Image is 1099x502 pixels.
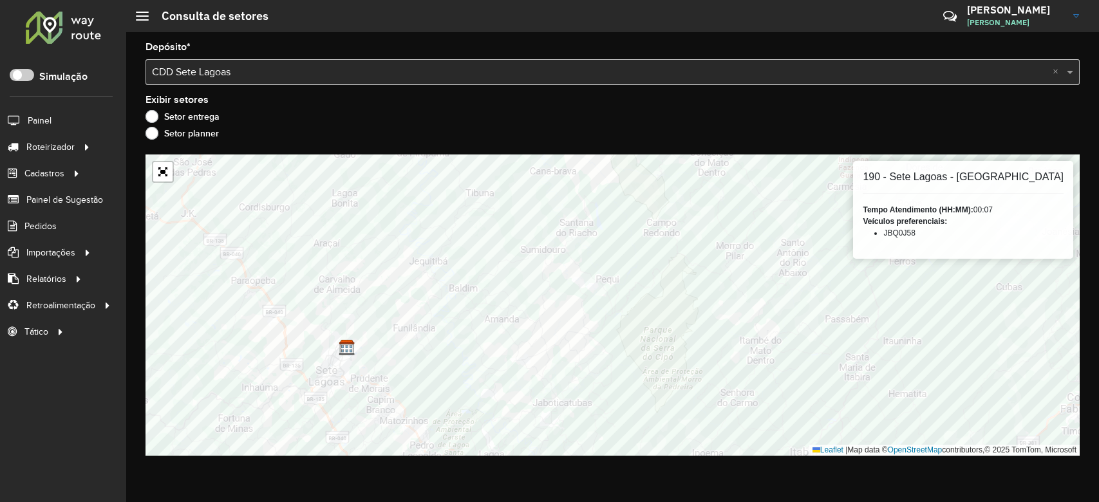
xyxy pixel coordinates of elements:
[845,445,847,454] span: |
[967,4,1064,16] h3: [PERSON_NAME]
[24,167,64,180] span: Cadastros
[24,219,57,233] span: Pedidos
[26,246,75,259] span: Importações
[936,3,964,30] a: Contato Rápido
[1053,64,1064,80] span: Clear all
[863,204,1064,216] div: 00:07
[863,217,947,226] strong: Veículos preferenciais:
[883,227,1064,239] li: JBQ0J58
[863,205,973,214] strong: Tempo Atendimento (HH:MM):
[28,114,52,127] span: Painel
[813,445,843,454] a: Leaflet
[26,193,103,207] span: Painel de Sugestão
[888,445,943,454] a: OpenStreetMap
[26,299,95,312] span: Retroalimentação
[146,127,219,140] label: Setor planner
[967,17,1064,28] span: [PERSON_NAME]
[863,171,1064,183] h6: 190 - Sete Lagoas - [GEOGRAPHIC_DATA]
[26,140,75,154] span: Roteirizador
[809,445,1080,456] div: Map data © contributors,© 2025 TomTom, Microsoft
[153,162,173,181] a: Abrir mapa em tela cheia
[24,325,48,339] span: Tático
[149,9,268,23] h2: Consulta de setores
[39,69,88,84] label: Simulação
[146,110,220,123] label: Setor entrega
[26,272,66,286] span: Relatórios
[146,39,191,55] label: Depósito
[146,92,209,107] label: Exibir setores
